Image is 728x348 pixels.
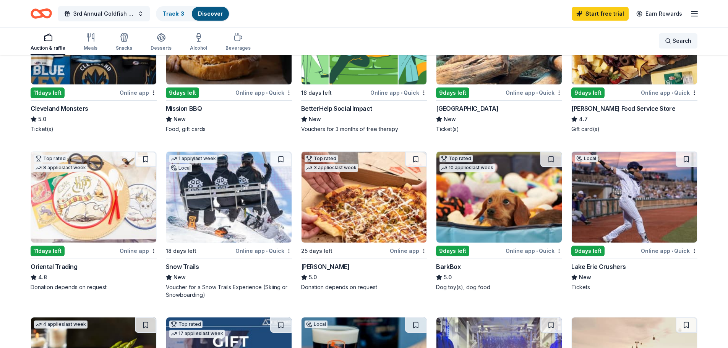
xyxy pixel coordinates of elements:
div: Ticket(s) [436,125,562,133]
div: 9 days left [166,87,199,98]
a: Image for Snow Trails1 applylast weekLocal18 days leftOnline app•QuickSnow TrailsNewVoucher for a... [166,151,292,299]
div: Online app Quick [370,88,427,97]
div: 25 days left [301,246,332,256]
div: 8 applies last week [34,164,88,172]
a: Image for BarkBoxTop rated10 applieslast week9days leftOnline app•QuickBarkBox5.0Dog toy(s), dog ... [436,151,562,291]
a: Image for Lake Erie CrushersLocal9days leftOnline app•QuickLake Erie CrushersNewTickets [571,151,697,291]
div: Top rated [305,155,338,162]
div: Local [305,320,328,328]
div: 9 days left [571,87,605,98]
div: Donation depends on request [301,283,427,291]
div: BetterHelp Social Impact [301,104,372,113]
div: Desserts [151,45,172,51]
div: Vouchers for 3 months of free therapy [301,125,427,133]
div: 10 applies last week [439,164,495,172]
div: Alcohol [190,45,207,51]
span: • [266,90,268,96]
div: 17 applies last week [169,330,225,338]
div: Tickets [571,283,697,291]
div: Online app [390,246,427,256]
img: Image for Lake Erie Crushers [572,152,697,243]
span: • [536,248,538,254]
button: Auction & raffle [31,30,65,55]
button: Track· 3Discover [156,6,230,21]
div: Food, gift cards [166,125,292,133]
span: 4.8 [38,273,47,282]
div: Ticket(s) [31,125,157,133]
div: 9 days left [436,87,469,98]
div: 9 days left [571,246,605,256]
div: Snacks [116,45,132,51]
div: 18 days left [166,246,196,256]
a: Earn Rewards [632,7,687,21]
span: 4.7 [579,115,588,124]
div: Local [575,155,598,162]
div: Online app Quick [235,88,292,97]
div: 9 days left [436,246,469,256]
div: Online app [120,88,157,97]
div: 4 applies last week [34,320,88,329]
div: Online app Quick [235,246,292,256]
button: Desserts [151,30,172,55]
div: 3 applies last week [305,164,358,172]
span: Search [673,36,691,45]
span: • [536,90,538,96]
a: Track· 3 [163,10,184,17]
div: 11 days left [31,87,65,98]
button: Alcohol [190,30,207,55]
div: Auction & raffle [31,45,65,51]
div: Local [169,164,192,172]
a: Image for Oriental TradingTop rated8 applieslast week11days leftOnline appOriental Trading4.8Dona... [31,151,157,291]
span: 5.0 [38,115,46,124]
div: Donation depends on request [31,283,157,291]
a: Discover [198,10,223,17]
img: Image for Snow Trails [166,152,292,243]
div: Top rated [34,155,67,162]
span: New [309,115,321,124]
div: 18 days left [301,88,332,97]
div: Top rated [169,320,203,328]
img: Image for Oriental Trading [31,152,156,243]
button: Snacks [116,30,132,55]
button: 3rd Annual Goldfish Race Fundraiser [58,6,150,21]
div: Online app Quick [506,88,562,97]
span: New [173,273,186,282]
span: 3rd Annual Goldfish Race Fundraiser [73,9,135,18]
button: Beverages [225,30,251,55]
span: 5.0 [444,273,452,282]
div: Top rated [439,155,473,162]
div: Dog toy(s), dog food [436,283,562,291]
span: 5.0 [309,273,317,282]
span: • [671,90,673,96]
a: Home [31,5,52,23]
div: 11 days left [31,246,65,256]
div: Snow Trails [166,262,199,271]
div: Gift card(s) [571,125,697,133]
div: Mission BBQ [166,104,202,113]
div: [PERSON_NAME] [301,262,350,271]
img: Image for Casey's [302,152,427,243]
div: Online app [120,246,157,256]
div: [PERSON_NAME] Food Service Store [571,104,675,113]
div: Cleveland Monsters [31,104,88,113]
div: 1 apply last week [169,155,217,163]
a: Start free trial [572,7,629,21]
div: Online app Quick [506,246,562,256]
div: Online app Quick [641,246,697,256]
div: Meals [84,45,97,51]
button: Meals [84,30,97,55]
div: Beverages [225,45,251,51]
img: Image for BarkBox [436,152,562,243]
span: • [671,248,673,254]
span: New [444,115,456,124]
a: Image for Casey'sTop rated3 applieslast week25 days leftOnline app[PERSON_NAME]5.0Donation depend... [301,151,427,291]
span: New [579,273,591,282]
span: New [173,115,186,124]
div: Voucher for a Snow Trails Experience (Skiing or Snowboarding) [166,283,292,299]
div: Online app Quick [641,88,697,97]
div: Oriental Trading [31,262,78,271]
span: • [401,90,402,96]
div: Lake Erie Crushers [571,262,626,271]
button: Search [659,33,697,49]
span: • [266,248,268,254]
